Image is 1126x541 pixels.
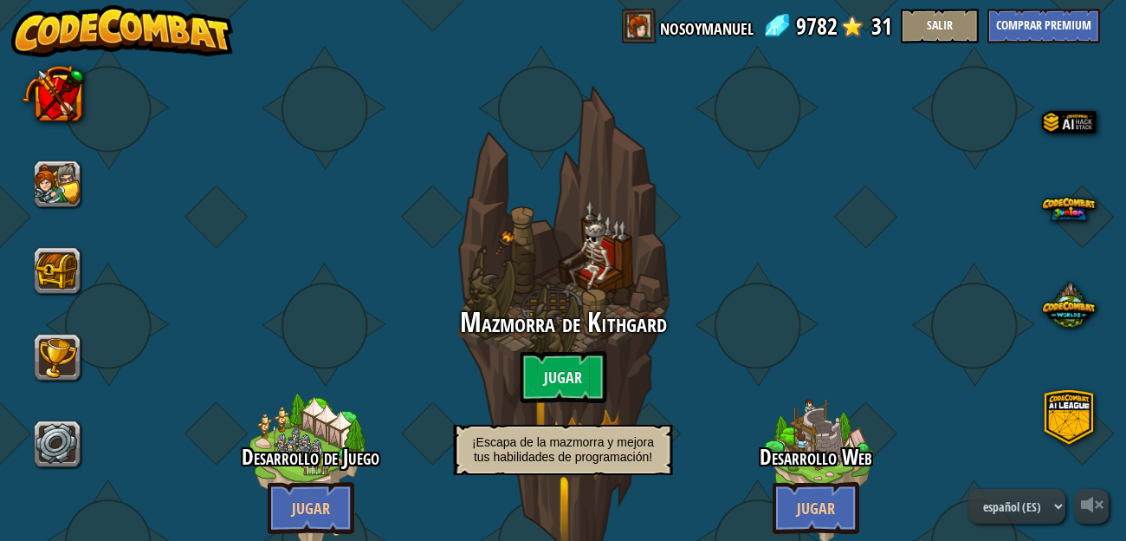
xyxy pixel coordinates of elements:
[1074,489,1109,524] button: Ajustar volúmen
[11,5,233,57] img: CodeCombat - Learn how to code by playing a game
[460,303,667,341] span: Mazmorra de Kithgard
[472,435,654,464] span: ¡Escapa de la mazmorra y mejora tus habilidades de programación!
[520,351,606,403] btn: Jugar
[773,482,859,534] button: Jugar
[796,9,838,43] span: 9782
[660,9,754,43] a: nosoymanuel
[987,9,1100,43] button: Comprar Premium
[968,489,1065,524] select: Languages
[901,9,979,43] button: Salir
[871,9,892,43] span: 31
[268,482,354,534] button: Jugar
[760,442,872,472] span: Desarrollo Web
[242,442,379,472] span: Desarrollo de Juego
